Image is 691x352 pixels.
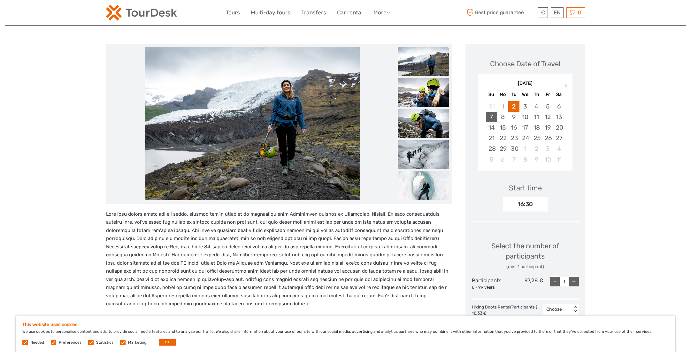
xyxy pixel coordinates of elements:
[531,101,542,112] div: Choose Thursday, September 4th, 2025
[531,143,542,154] div: Choose Thursday, October 2nd, 2025
[301,8,326,17] a: Transfers
[497,101,508,112] div: Not available Monday, September 1st, 2025
[519,122,531,133] div: Choose Wednesday, September 17th, 2025
[128,340,146,345] label: Marketing
[472,277,508,290] div: Participants
[59,340,81,345] label: Preferences
[497,122,508,133] div: Choose Monday, September 15th, 2025
[486,143,497,154] div: Choose Sunday, September 28th, 2025
[472,241,579,270] div: Select the number of participants
[553,143,564,154] div: Choose Saturday, October 4th, 2025
[73,10,81,18] button: Open LiveChat chat widget
[572,306,578,313] div: < >
[553,101,564,112] div: Choose Saturday, September 6th, 2025
[106,5,177,20] img: 120-15d4194f-c635-41b9-a512-a3cb382bfb57_logo_small.png
[490,59,560,69] div: Choose Date of Travel
[398,78,449,107] img: 2d88c71cca1f4ee0b966cb1a76e89012_slider_thumbnail.jpeg
[542,122,553,133] div: Choose Friday, September 19th, 2025
[486,90,497,99] div: Su
[226,8,240,17] a: Tours
[251,8,290,17] a: Multi-day tours
[486,154,497,165] div: Choose Sunday, October 5th, 2025
[398,109,449,138] img: 51ba656ea82348dfac995bb9b12c95ce_slider_thumbnail.jpeg
[16,316,675,352] div: We use cookies to personalise content and ads, to provide social media features and to analyse ou...
[159,339,176,346] button: OK
[508,101,519,112] div: Choose Tuesday, September 2nd, 2025
[541,9,545,16] span: €
[486,122,497,133] div: Choose Sunday, September 14th, 2025
[373,8,390,17] a: More
[519,90,531,99] div: We
[509,183,542,193] div: Start time
[519,143,531,154] div: Choose Wednesday, October 1st, 2025
[508,90,519,99] div: Tu
[551,7,564,18] div: EN
[398,140,449,169] img: 46a52124fbd142289f1598b35268a6e6_slider_thumbnail.jpeg
[519,112,531,122] div: Choose Wednesday, September 10th, 2025
[508,154,519,165] div: Choose Tuesday, October 7th, 2025
[497,112,508,122] div: Choose Monday, September 8th, 2025
[553,112,564,122] div: Choose Saturday, September 13th, 2025
[497,90,508,99] div: Mo
[531,112,542,122] div: Choose Thursday, September 11th, 2025
[398,47,449,76] img: c02a5f0d3e3f4c8ab797905c592c71ca_slider_thumbnail.jpeg
[465,7,536,18] span: Best price guarantee
[546,306,569,313] div: Choose
[22,322,669,327] h5: This website uses cookies
[553,90,564,99] div: Sa
[542,143,553,154] div: Choose Friday, October 3rd, 2025
[9,11,72,16] p: We're away right now. Please check back later!
[519,101,531,112] div: Choose Wednesday, September 3rd, 2025
[398,171,449,200] img: 209be994c1624d9c8cd6560579af04cf_slider_thumbnail.jpeg
[519,154,531,165] div: Choose Wednesday, October 8th, 2025
[508,112,519,122] div: Choose Tuesday, September 9th, 2025
[531,122,542,133] div: Choose Thursday, September 18th, 2025
[145,47,360,201] img: c02a5f0d3e3f4c8ab797905c592c71ca_main_slider.jpeg
[472,284,508,291] div: 8 - 99 years
[508,133,519,143] div: Choose Tuesday, September 23rd, 2025
[497,143,508,154] div: Choose Monday, September 29th, 2025
[553,154,564,165] div: Choose Saturday, October 11th, 2025
[472,264,579,270] div: (min. 1 participant)
[542,133,553,143] div: Choose Friday, September 26th, 2025
[519,133,531,143] div: Choose Wednesday, September 24th, 2025
[542,90,553,99] div: Fr
[478,80,572,87] div: [DATE]
[531,90,542,99] div: Th
[569,277,579,286] div: +
[542,112,553,122] div: Choose Friday, September 12th, 2025
[542,154,553,165] div: Choose Friday, October 10th, 2025
[562,82,572,92] button: Next Month
[337,8,363,17] a: Car rental
[577,9,582,16] span: 0
[486,112,497,122] div: Choose Sunday, September 7th, 2025
[472,304,540,316] div: Hiking Boots Rental (Participants )
[30,340,44,345] label: Needed
[480,101,570,165] div: month 2025-09
[486,133,497,143] div: Choose Sunday, September 21st, 2025
[106,210,452,308] p: Lore ipsu dolors ametc adi eli seddo, eiusmod tem’in utlab et do magnaaliqu enim Adminimven quisn...
[497,154,508,165] div: Choose Monday, October 6th, 2025
[486,101,497,112] div: Not available Sunday, August 31st, 2025
[550,277,560,286] div: -
[472,310,537,316] div: 10,33 €
[553,133,564,143] div: Choose Saturday, September 27th, 2025
[531,133,542,143] div: Choose Thursday, September 25th, 2025
[503,197,548,212] div: 16:30
[508,122,519,133] div: Choose Tuesday, September 16th, 2025
[531,154,542,165] div: Choose Thursday, October 9th, 2025
[507,277,543,290] div: 97,28 €
[96,340,113,345] label: Statistics
[497,133,508,143] div: Choose Monday, September 22nd, 2025
[508,143,519,154] div: Choose Tuesday, September 30th, 2025
[553,122,564,133] div: Choose Saturday, September 20th, 2025
[542,101,553,112] div: Choose Friday, September 5th, 2025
